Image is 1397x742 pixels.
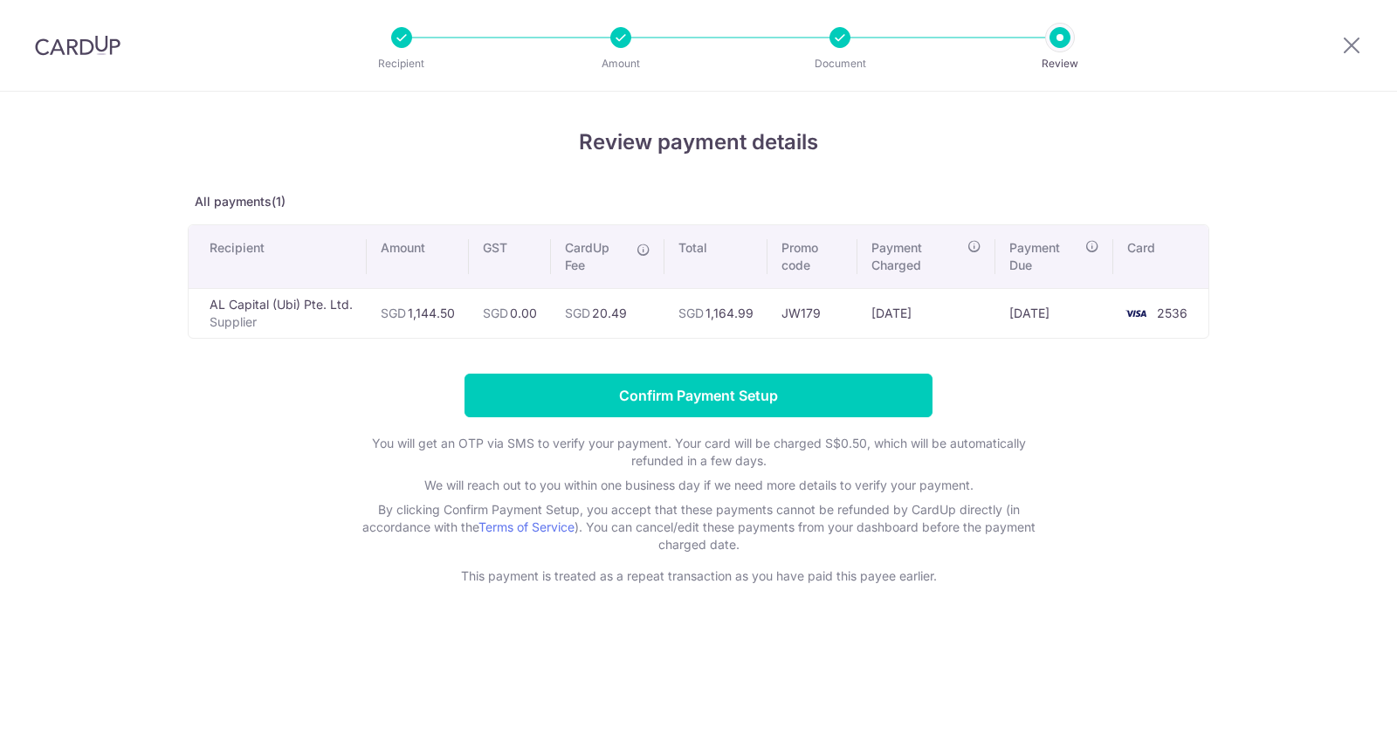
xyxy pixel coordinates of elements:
[857,288,996,338] td: [DATE]
[188,193,1209,210] p: All payments(1)
[483,306,508,320] span: SGD
[465,374,932,417] input: Confirm Payment Setup
[995,55,1125,72] p: Review
[188,127,1209,158] h4: Review payment details
[1118,303,1153,324] img: <span class="translation_missing" title="translation missing: en.account_steps.new_confirm_form.b...
[995,288,1113,338] td: [DATE]
[210,313,353,331] p: Supplier
[556,55,685,72] p: Amount
[767,288,857,338] td: JW179
[551,288,664,338] td: 20.49
[1009,239,1080,274] span: Payment Due
[469,288,551,338] td: 0.00
[381,306,406,320] span: SGD
[349,477,1048,494] p: We will reach out to you within one business day if we need more details to verify your payment.
[1113,225,1208,288] th: Card
[367,288,469,338] td: 1,144.50
[775,55,905,72] p: Document
[678,306,704,320] span: SGD
[349,435,1048,470] p: You will get an OTP via SMS to verify your payment. Your card will be charged S$0.50, which will ...
[664,225,767,288] th: Total
[337,55,466,72] p: Recipient
[189,225,367,288] th: Recipient
[565,239,628,274] span: CardUp Fee
[349,501,1048,553] p: By clicking Confirm Payment Setup, you accept that these payments cannot be refunded by CardUp di...
[478,519,575,534] a: Terms of Service
[565,306,590,320] span: SGD
[871,239,963,274] span: Payment Charged
[664,288,767,338] td: 1,164.99
[1157,306,1187,320] span: 2536
[367,225,469,288] th: Amount
[349,567,1048,585] p: This payment is treated as a repeat transaction as you have paid this payee earlier.
[469,225,551,288] th: GST
[767,225,857,288] th: Promo code
[35,35,120,56] img: CardUp
[189,288,367,338] td: AL Capital (Ubi) Pte. Ltd.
